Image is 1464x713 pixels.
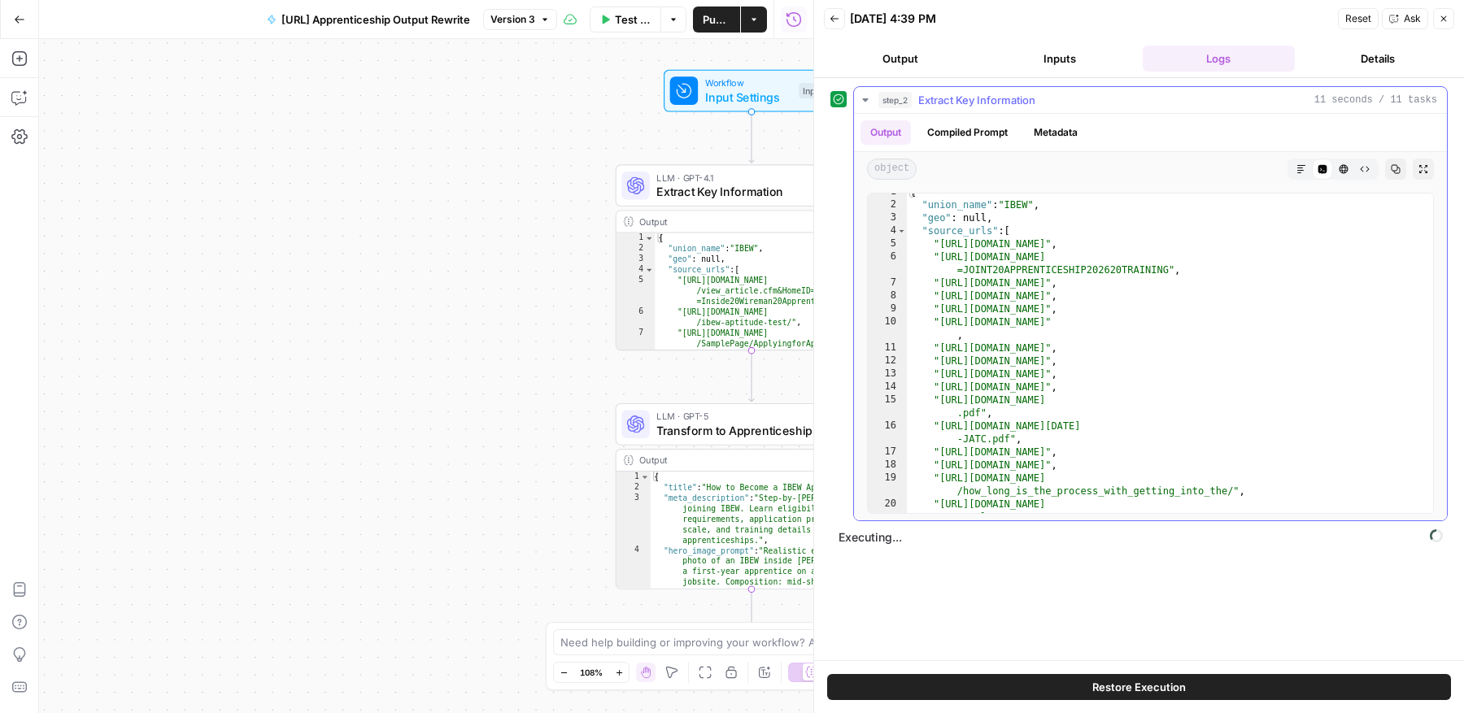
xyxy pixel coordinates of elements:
span: 108% [580,666,603,679]
div: 17 [868,446,907,459]
span: Input Settings [705,88,792,106]
div: 19 [868,472,907,498]
button: Version 3 [483,9,557,30]
div: 11 [868,341,907,354]
div: 15 [868,393,907,420]
div: 7 [617,328,655,349]
span: [URL] Apprenticeship Output Rewrite [281,11,470,28]
button: Output [824,46,977,72]
span: Ask [1404,11,1421,26]
span: Toggle code folding, rows 1 through 33 [644,233,654,244]
button: Test Data [590,7,661,33]
button: Reset [1338,8,1379,29]
button: Inputs [983,46,1136,72]
button: Details [1301,46,1454,72]
div: 3 [868,211,907,224]
div: 1 [617,472,651,482]
div: WorkflowInput SettingsInputs [616,70,888,112]
span: Restore Execution [1092,679,1186,695]
div: 8 [868,289,907,302]
button: Publish [693,7,740,33]
button: Compiled Prompt [917,120,1017,145]
div: 16 [868,420,907,446]
g: Edge from step_1 to end [749,589,754,640]
div: 1 [617,233,655,244]
div: 2 [617,243,655,254]
button: [URL] Apprenticeship Output Rewrite [257,7,480,33]
div: 6 [868,250,907,276]
span: 11 seconds / 11 tasks [1314,93,1437,107]
span: Reset [1345,11,1371,26]
button: Output [861,120,911,145]
span: Extract Key Information [656,183,839,201]
div: 9 [868,302,907,315]
div: 13 [868,367,907,380]
div: 20 [868,498,907,524]
div: 2 [617,482,651,493]
div: LLM · GPT-5Transform to Apprenticeship GuideOutput{ "title":"How to Become a IBEW Apprentice" "me... [616,403,888,589]
span: object [867,159,917,180]
div: 5 [868,237,907,250]
div: LLM · GPT-4.1Extract Key InformationOutput{ "union_name":"IBEW", "geo": null, "source_urls":[ "[U... [616,164,888,350]
span: LLM · GPT-4.1 [656,171,839,185]
button: 11 seconds / 11 tasks [854,87,1447,113]
span: Toggle code folding, rows 4 through 66 [897,224,906,237]
div: 5 [617,275,655,307]
span: LLM · GPT-5 [656,409,841,423]
div: 6 [617,307,655,328]
button: Metadata [1024,120,1087,145]
span: Executing... [834,524,1448,550]
span: Workflow [705,76,792,89]
div: 3 [617,493,651,546]
span: Toggle code folding, rows 1 through 9 [640,472,650,482]
div: 8 [617,349,655,370]
div: 14 [868,380,907,393]
div: 11 seconds / 11 tasks [854,114,1447,520]
div: 18 [868,459,907,472]
div: 7 [868,276,907,289]
span: Transform to Apprenticeship Guide [656,422,841,440]
span: Toggle code folding, rows 4 through 32 [644,264,654,275]
div: 3 [617,254,655,264]
button: Logs [1143,46,1296,72]
div: Output [639,215,839,228]
span: step_2 [878,92,912,108]
button: Ask [1382,8,1428,29]
span: Extract Key Information [918,92,1035,108]
g: Edge from start to step_2 [749,111,754,163]
div: 2 [868,198,907,211]
div: 10 [868,315,907,341]
div: Output [639,453,839,467]
div: 4 [868,224,907,237]
span: Version 3 [490,12,535,27]
div: 4 [617,264,655,275]
div: 12 [868,354,907,367]
span: Publish [703,11,730,28]
div: Inputs [799,83,831,98]
button: Restore Execution [827,674,1451,700]
span: Test Data [615,11,651,28]
g: Edge from step_2 to step_1 [749,350,754,401]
